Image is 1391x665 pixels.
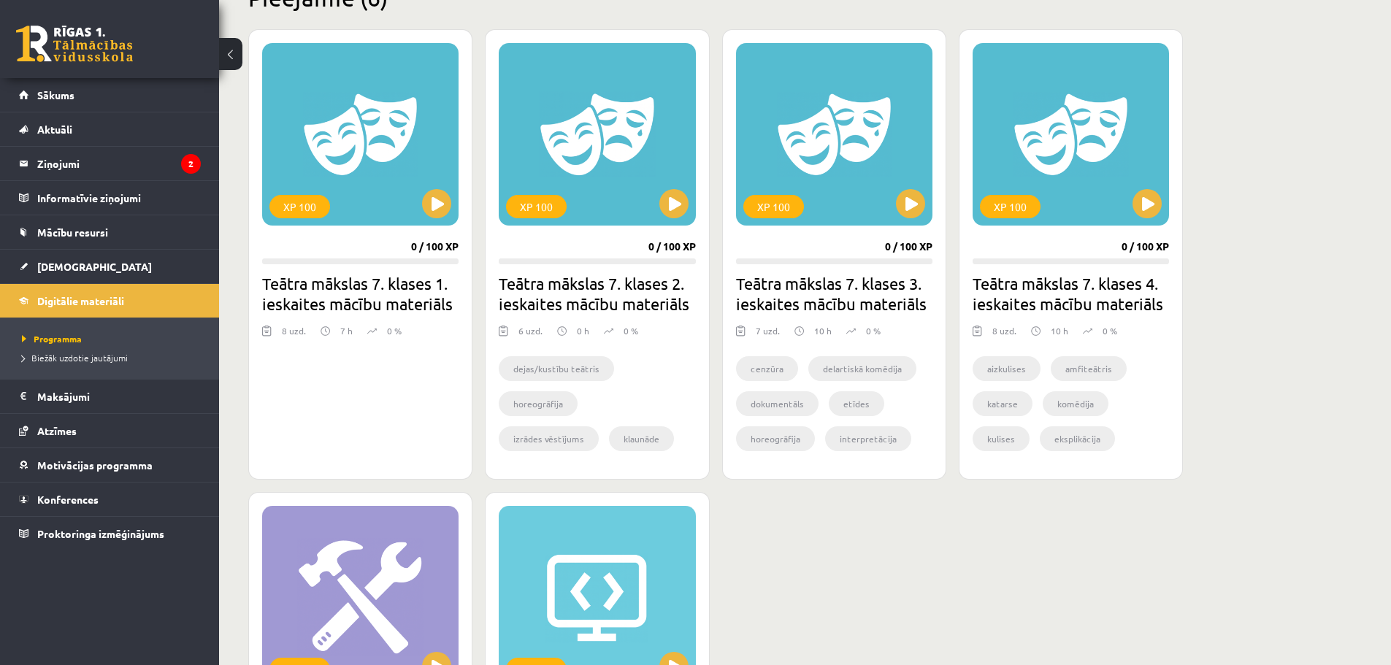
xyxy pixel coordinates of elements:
[518,324,543,346] div: 6 uzd.
[829,391,884,416] li: etīdes
[22,351,204,364] a: Biežāk uzdotie jautājumi
[37,493,99,506] span: Konferences
[1051,356,1127,381] li: amfiteātris
[1103,324,1117,337] p: 0 %
[37,527,164,540] span: Proktoringa izmēģinājums
[37,147,201,180] legend: Ziņojumi
[973,426,1030,451] li: kulises
[262,273,459,314] h2: Teātra mākslas 7. klases 1. ieskaites mācību materiāls
[506,195,567,218] div: XP 100
[181,154,201,174] i: 2
[743,195,804,218] div: XP 100
[736,356,798,381] li: cenzūra
[499,391,578,416] li: horeogrāfija
[499,273,695,314] h2: Teātra mākslas 7. klases 2. ieskaites mācību materiāls
[37,123,72,136] span: Aktuāli
[624,324,638,337] p: 0 %
[37,181,201,215] legend: Informatīvie ziņojumi
[19,414,201,447] a: Atzīmes
[19,284,201,318] a: Digitālie materiāli
[499,356,614,381] li: dejas/kustību teātris
[19,215,201,249] a: Mācību resursi
[19,380,201,413] a: Maksājumi
[282,324,306,346] div: 8 uzd.
[22,332,204,345] a: Programma
[973,391,1032,416] li: katarse
[19,147,201,180] a: Ziņojumi2
[736,391,819,416] li: dokumentāls
[16,26,133,62] a: Rīgas 1. Tālmācības vidusskola
[992,324,1016,346] div: 8 uzd.
[22,333,82,345] span: Programma
[736,273,932,314] h2: Teātra mākslas 7. klases 3. ieskaites mācību materiāls
[577,324,589,337] p: 0 h
[1043,391,1108,416] li: komēdija
[814,324,832,337] p: 10 h
[1040,426,1115,451] li: eksplikācija
[19,78,201,112] a: Sākums
[269,195,330,218] div: XP 100
[973,356,1041,381] li: aizkulises
[37,458,153,472] span: Motivācijas programma
[340,324,353,337] p: 7 h
[19,181,201,215] a: Informatīvie ziņojumi
[980,195,1041,218] div: XP 100
[37,380,201,413] legend: Maksājumi
[19,483,201,516] a: Konferences
[37,260,152,273] span: [DEMOGRAPHIC_DATA]
[19,517,201,550] a: Proktoringa izmēģinājums
[387,324,402,337] p: 0 %
[37,88,74,101] span: Sākums
[866,324,881,337] p: 0 %
[808,356,916,381] li: delartiskā komēdija
[973,273,1169,314] h2: Teātra mākslas 7. klases 4. ieskaites mācību materiāls
[756,324,780,346] div: 7 uzd.
[499,426,599,451] li: izrādes vēstījums
[37,294,124,307] span: Digitālie materiāli
[19,448,201,482] a: Motivācijas programma
[19,250,201,283] a: [DEMOGRAPHIC_DATA]
[825,426,911,451] li: interpretācija
[1051,324,1068,337] p: 10 h
[37,226,108,239] span: Mācību resursi
[736,426,815,451] li: horeogrāfija
[22,352,128,364] span: Biežāk uzdotie jautājumi
[19,112,201,146] a: Aktuāli
[609,426,674,451] li: klaunāde
[37,424,77,437] span: Atzīmes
